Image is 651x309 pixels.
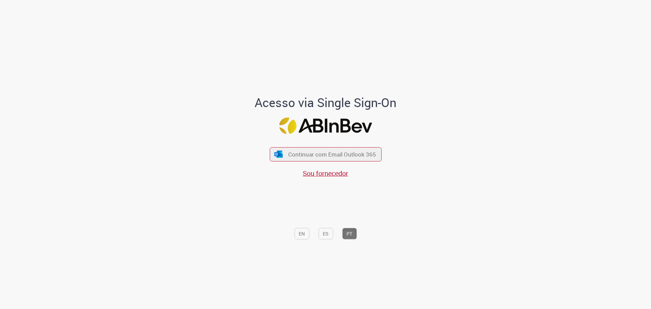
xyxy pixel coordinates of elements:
span: Continuar com Email Outlook 365 [288,150,376,158]
button: EN [294,228,309,240]
img: Logo ABInBev [279,118,372,134]
button: PT [342,228,357,240]
h1: Acesso via Single Sign-On [232,96,420,109]
button: ícone Azure/Microsoft 360 Continuar com Email Outlook 365 [270,147,381,161]
button: ES [318,228,333,240]
img: ícone Azure/Microsoft 360 [274,150,283,158]
a: Sou fornecedor [303,168,348,178]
